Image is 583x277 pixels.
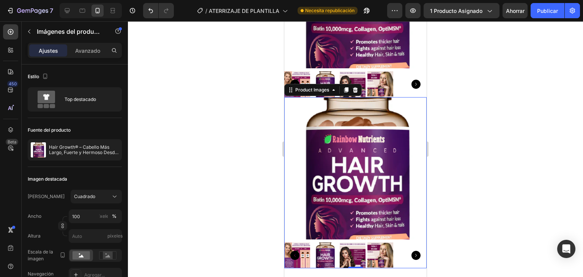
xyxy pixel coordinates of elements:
[49,144,118,161] font: Hair Growth® – Cabello Más Largo, Fuerte y Hermoso Desde la Raíz
[99,212,108,221] button: %
[39,47,58,54] font: Ajustes
[537,8,558,14] font: Publicar
[69,229,122,243] input: píxeles
[28,213,41,219] font: Ancho
[424,3,499,18] button: 1 producto asignado
[28,74,39,79] font: Estilo
[74,194,95,199] font: Cuadrado
[28,194,65,199] font: [PERSON_NAME]
[37,28,103,35] font: Imágenes del producto
[143,3,174,18] div: Deshacer/Rehacer
[50,7,53,14] font: 7
[284,21,427,277] iframe: Área de diseño
[107,233,123,239] font: píxeles
[112,213,117,219] font: %
[205,8,207,14] font: /
[65,96,96,102] font: Top destacado
[3,3,57,18] button: 7
[31,142,46,157] img: Imagen de característica del producto
[71,190,122,203] button: Cuadrado
[8,139,16,145] font: Beta
[75,47,100,54] font: Avanzado
[430,8,482,14] font: 1 producto asignado
[28,271,54,277] font: Navegación
[110,212,119,221] button: píxeles
[96,213,111,219] font: píxeles
[531,3,564,18] button: Publicar
[37,27,101,36] p: Imágenes del producto
[557,240,575,258] div: Abrir Intercom Messenger
[28,249,53,261] font: Escala de la imagen
[503,3,528,18] button: Ahorrar
[28,176,67,182] font: Imagen destacada
[506,8,525,14] font: Ahorrar
[69,209,122,223] input: píxeles%
[209,8,279,14] font: ATERRIZAJE DE PLANTILLA
[9,81,17,87] font: 450
[28,233,41,239] font: Altura
[28,127,71,133] font: Fuente del producto
[305,8,355,13] font: Necesita republicación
